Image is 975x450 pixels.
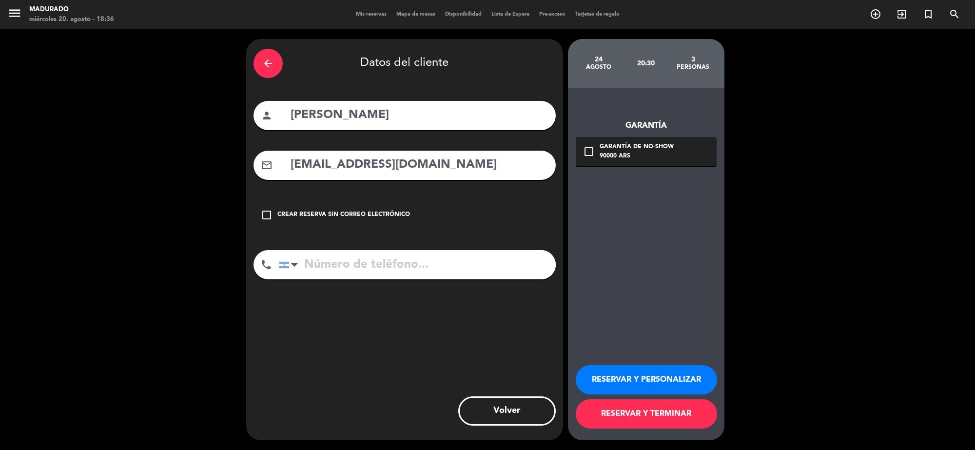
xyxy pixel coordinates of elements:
[290,155,548,175] input: Email del cliente
[260,259,272,271] i: phone
[458,396,556,426] button: Volver
[277,210,410,220] div: Crear reserva sin correo electrónico
[576,399,717,429] button: RESERVAR Y TERMINAR
[576,365,717,394] button: RESERVAR Y PERSONALIZAR
[570,12,624,17] span: Tarjetas de regalo
[29,5,114,15] div: Madurado
[534,12,570,17] span: Pre-acceso
[896,8,908,20] i: exit_to_app
[949,8,960,20] i: search
[351,12,391,17] span: Mis reservas
[290,105,548,125] input: Nombre del cliente
[600,152,674,161] div: 90000 ARS
[922,8,934,20] i: turned_in_not
[7,6,22,20] i: menu
[870,8,881,20] i: add_circle_outline
[583,146,595,157] i: check_box_outline_blank
[29,15,114,24] div: miércoles 20. agosto - 18:36
[262,58,274,69] i: arrow_back
[279,250,556,279] input: Número de teléfono...
[261,159,273,171] i: mail_outline
[600,142,674,152] div: Garantía de no-show
[391,12,440,17] span: Mapa de mesas
[253,46,556,80] div: Datos del cliente
[261,209,273,221] i: check_box_outline_blank
[261,110,273,121] i: person
[622,46,669,80] div: 20:30
[279,251,302,279] div: Argentina: +54
[669,56,717,63] div: 3
[669,63,717,71] div: personas
[576,119,717,132] div: Garantía
[440,12,487,17] span: Disponibilidad
[487,12,534,17] span: Lista de Espera
[7,6,22,24] button: menu
[575,63,623,71] div: agosto
[575,56,623,63] div: 24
